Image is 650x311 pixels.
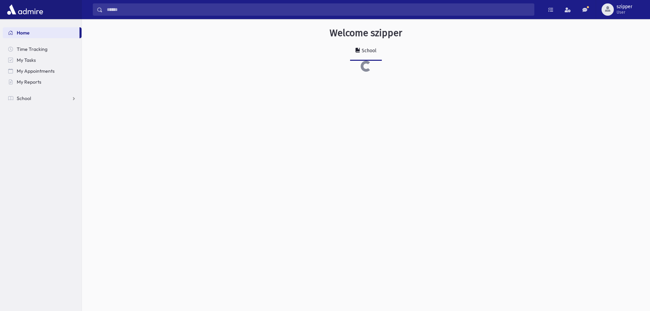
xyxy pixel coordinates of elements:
[360,48,376,54] div: School
[617,10,632,15] span: User
[3,27,80,38] a: Home
[3,55,82,66] a: My Tasks
[17,57,36,63] span: My Tasks
[17,46,47,52] span: Time Tracking
[103,3,534,16] input: Search
[17,95,31,101] span: School
[330,27,402,39] h3: Welcome szipper
[17,68,55,74] span: My Appointments
[17,30,30,36] span: Home
[5,3,45,16] img: AdmirePro
[3,44,82,55] a: Time Tracking
[3,76,82,87] a: My Reports
[617,4,632,10] span: szipper
[3,66,82,76] a: My Appointments
[350,42,382,61] a: School
[3,93,82,104] a: School
[17,79,41,85] span: My Reports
